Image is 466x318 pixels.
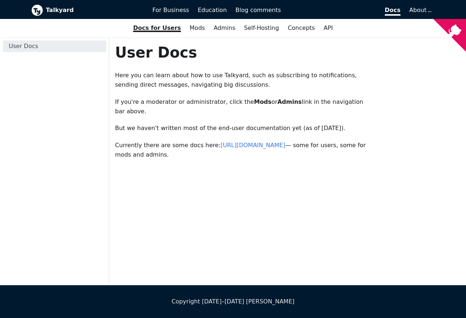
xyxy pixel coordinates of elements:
span: Education [198,7,227,13]
img: Talkyard logo [31,4,43,16]
a: For Business [148,4,194,16]
span: For Business [153,7,189,13]
strong: Admins [277,98,302,105]
a: Self-Hosting [240,22,283,34]
b: Talkyard [46,5,142,15]
span: Docs [385,7,400,16]
strong: Mods [254,98,272,105]
a: Mods [185,22,209,34]
a: Docs for Users [129,22,185,34]
a: Docs [285,4,405,16]
h1: User Docs [115,43,371,62]
a: Admins [209,22,240,34]
a: Blog comments [231,4,285,16]
p: But we haven't written most of the end-user documentation yet (as of [DATE]). [115,123,371,133]
p: If you're a moderator or administrator, click the or link in the navigation bar above. [115,97,371,117]
a: Talkyard logoTalkyard [31,4,142,16]
div: Copyright [DATE]–[DATE] [PERSON_NAME] [31,297,435,306]
a: Concepts [283,22,319,34]
a: API [319,22,337,34]
a: User Docs [3,40,106,52]
a: [URL][DOMAIN_NAME] [221,142,285,149]
p: Here you can learn about how to use Talkyard, such as subscribing to notifications, sending direc... [115,71,371,90]
a: About [409,7,430,13]
span: Blog comments [236,7,281,13]
a: Education [193,4,231,16]
p: Currently there are some docs here: — some for users, some for mods and admins. [115,141,371,160]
